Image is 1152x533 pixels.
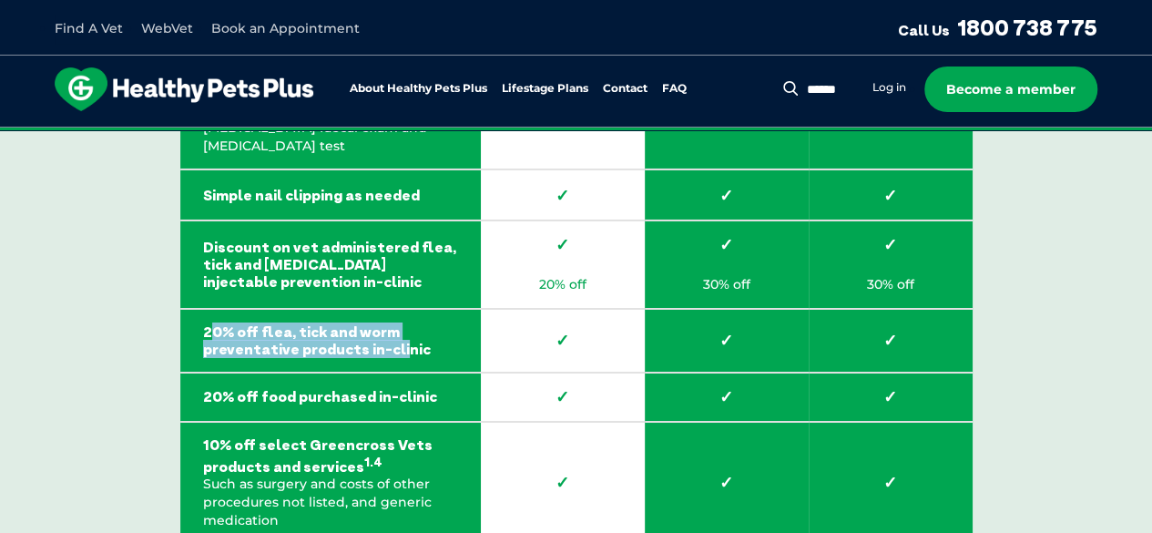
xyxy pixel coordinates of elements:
strong: ✓ [504,235,622,255]
strong: ✓ [504,331,622,351]
a: Book an Appointment [211,20,360,36]
p: 30% off [668,276,786,294]
strong: 20% off food purchased in-clinic [203,388,458,405]
strong: ✓ [831,473,950,493]
a: FAQ [662,83,687,95]
strong: 20% off flea, tick and worm preventative products in-clinic [203,323,458,358]
a: Call Us1800 738 775 [898,14,1097,41]
span: Call Us [898,21,950,39]
strong: ✓ [668,331,786,351]
strong: Simple nail clipping as needed [203,187,458,204]
strong: ✓ [831,186,950,206]
strong: Discount on vet administered flea, tick and [MEDICAL_DATA] injectable prevention in-clinic [203,239,458,292]
span: Proactive, preventative wellness program designed to keep your pet healthier and happier for longer [236,128,916,144]
a: Become a member [924,67,1097,112]
strong: ✓ [831,235,950,255]
sup: 1.4 [364,455,382,469]
a: Log in [872,80,906,95]
strong: ✓ [668,473,786,493]
strong: ✓ [668,186,786,206]
p: 20% off [504,276,622,294]
strong: ✓ [831,331,950,351]
strong: ✓ [668,235,786,255]
a: About Healthy Pets Plus [350,83,487,95]
strong: ✓ [504,186,622,206]
a: Lifestage Plans [502,83,588,95]
button: Search [780,79,802,97]
strong: 10% off select Greencross Vets products and services [203,436,458,477]
strong: ✓ [831,387,950,407]
strong: ✓ [668,387,786,407]
a: WebVet [141,20,193,36]
strong: ✓ [504,387,622,407]
strong: ✓ [504,473,622,493]
a: Find A Vet [55,20,123,36]
p: 30% off [831,276,950,294]
img: hpp-logo [55,67,313,111]
a: Contact [603,83,647,95]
